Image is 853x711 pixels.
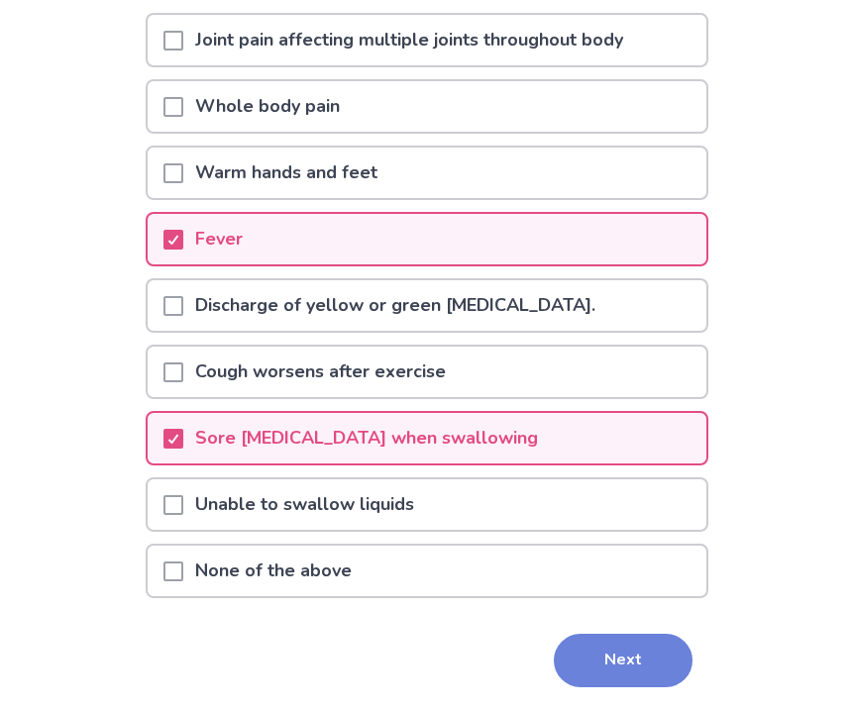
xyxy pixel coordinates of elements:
[183,81,352,132] p: Whole body pain
[183,280,607,331] p: Discharge of yellow or green [MEDICAL_DATA].
[183,15,635,65] p: Joint pain affecting multiple joints throughout body
[183,546,364,596] p: None of the above
[183,347,458,397] p: Cough worsens after exercise
[183,148,389,198] p: Warm hands and feet
[554,634,693,687] button: Next
[183,479,426,530] p: Unable to swallow liquids
[183,214,255,264] p: Fever
[183,413,550,463] p: Sore [MEDICAL_DATA] when swallowing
